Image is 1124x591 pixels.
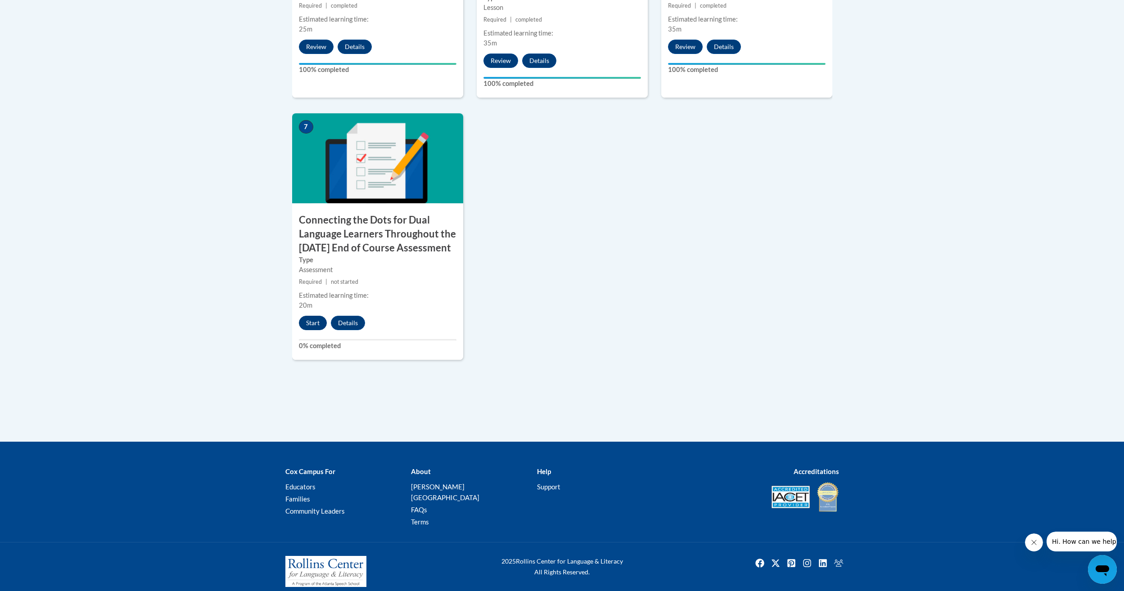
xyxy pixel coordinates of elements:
[468,556,657,578] div: Rollins Center for Language & Literacy All Rights Reserved.
[299,341,456,351] label: 0% completed
[510,16,512,23] span: |
[483,77,641,79] div: Your progress
[668,65,826,75] label: 100% completed
[668,63,826,65] div: Your progress
[668,14,826,24] div: Estimated learning time:
[515,16,542,23] span: completed
[483,79,641,89] label: 100% completed
[483,16,506,23] span: Required
[831,556,846,570] img: Facebook group icon
[411,506,427,514] a: FAQs
[817,481,839,513] img: IDA® Accredited
[483,54,518,68] button: Review
[299,278,322,285] span: Required
[299,65,456,75] label: 100% completed
[537,467,551,475] b: Help
[800,556,814,570] a: Instagram
[299,14,456,24] div: Estimated learning time:
[285,507,345,515] a: Community Leaders
[299,316,327,330] button: Start
[5,6,73,13] span: Hi. How can we help?
[1088,555,1117,584] iframe: Button to launch messaging window
[768,556,783,570] img: Twitter icon
[331,278,358,285] span: not started
[668,40,703,54] button: Review
[831,556,846,570] a: Facebook Group
[285,467,335,475] b: Cox Campus For
[299,120,313,134] span: 7
[816,556,830,570] img: LinkedIn icon
[292,113,463,203] img: Course Image
[753,556,767,570] img: Facebook icon
[411,483,479,501] a: [PERSON_NAME][GEOGRAPHIC_DATA]
[299,25,312,33] span: 25m
[292,213,463,255] h3: Connecting the Dots for Dual Language Learners Throughout the [DATE] End of Course Assessment
[784,556,799,570] a: Pinterest
[299,291,456,300] div: Estimated learning time:
[299,63,456,65] div: Your progress
[800,556,814,570] img: Instagram icon
[784,556,799,570] img: Pinterest icon
[285,556,366,587] img: Rollins Center for Language & Literacy - A Program of the Atlanta Speech School
[668,25,682,33] span: 35m
[325,2,327,9] span: |
[331,316,365,330] button: Details
[794,467,839,475] b: Accreditations
[1025,533,1043,551] iframe: Close message
[299,40,334,54] button: Review
[411,518,429,526] a: Terms
[483,39,497,47] span: 35m
[299,301,312,309] span: 20m
[695,2,696,9] span: |
[668,2,691,9] span: Required
[816,556,830,570] a: Linkedin
[411,467,431,475] b: About
[501,557,516,565] span: 2025
[537,483,560,491] a: Support
[299,2,322,9] span: Required
[522,54,556,68] button: Details
[483,28,641,38] div: Estimated learning time:
[285,483,316,491] a: Educators
[325,278,327,285] span: |
[285,495,310,503] a: Families
[331,2,357,9] span: completed
[1047,532,1117,551] iframe: Message from company
[772,486,810,508] img: Accredited IACET® Provider
[299,255,456,265] label: Type
[768,556,783,570] a: Twitter
[753,556,767,570] a: Facebook
[707,40,741,54] button: Details
[299,265,456,275] div: Assessment
[483,3,641,13] div: Lesson
[700,2,727,9] span: completed
[338,40,372,54] button: Details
